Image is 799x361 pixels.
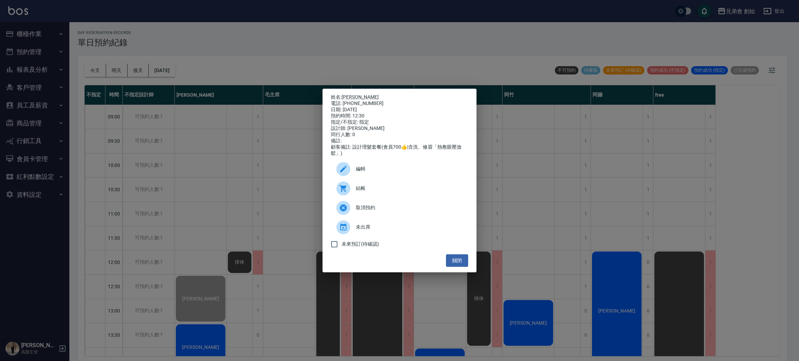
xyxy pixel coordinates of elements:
[446,254,468,267] button: 關閉
[356,165,463,173] span: 編輯
[331,113,468,119] div: 預約時間: 12:30
[331,138,468,144] div: 備註:
[331,159,468,179] div: 編輯
[331,100,468,107] div: 電話: [PHONE_NUMBER]
[356,223,463,231] span: 未出席
[331,107,468,113] div: 日期: [DATE]
[331,198,468,218] div: 取消預約
[356,204,463,211] span: 取消預約
[342,240,379,248] span: 未來預訂(待確認)
[342,94,379,100] a: [PERSON_NAME]
[356,185,463,192] span: 結帳
[331,125,468,132] div: 設計師: [PERSON_NAME]
[331,119,468,125] div: 指定/不指定: 指定
[331,179,468,198] a: 結帳
[331,144,468,157] div: 顧客備註: 設計理髮套餐(會員700👍|含洗、修眉「熱敷眼壓放鬆」)
[331,218,468,237] div: 未出席
[331,94,468,100] p: 姓名:
[331,132,468,138] div: 同行人數: 0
